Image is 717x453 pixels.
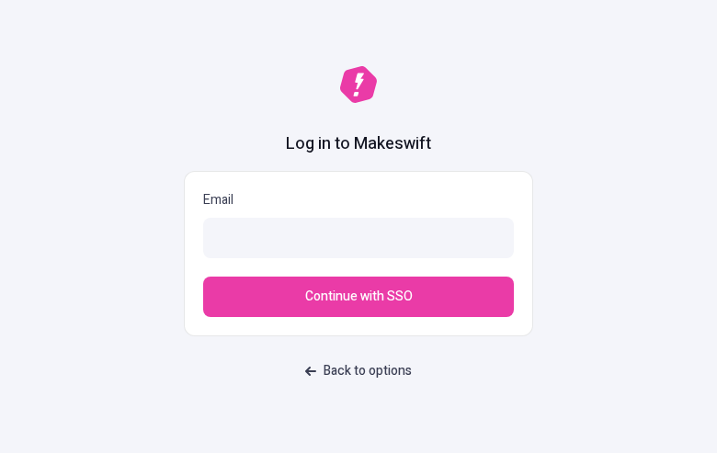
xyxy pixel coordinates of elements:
[203,277,514,317] button: Continue with SSO
[203,218,514,258] input: Email
[286,132,431,156] h1: Log in to Makeswift
[203,190,514,210] p: Email
[305,287,413,307] span: Continue with SSO
[294,355,423,388] a: Back to options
